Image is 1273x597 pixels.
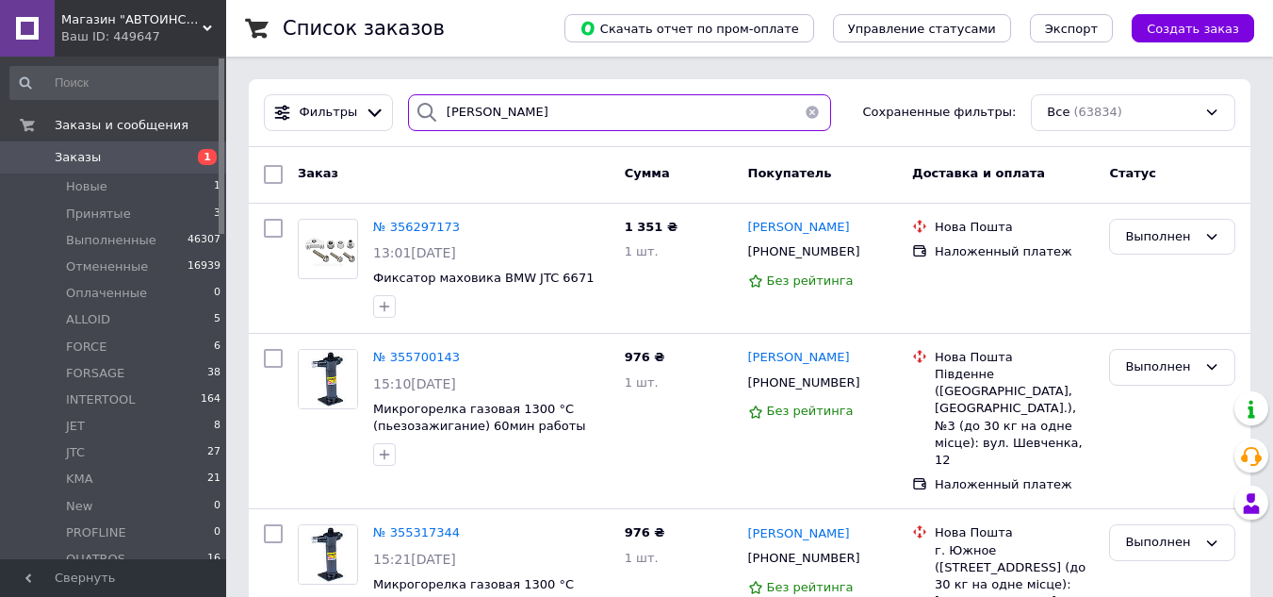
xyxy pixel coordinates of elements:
[198,149,217,165] span: 1
[66,498,92,515] span: New
[188,232,220,249] span: 46307
[373,350,460,364] a: № 355700143
[1109,166,1156,180] span: Статус
[66,178,107,195] span: Новые
[207,551,220,568] span: 16
[793,94,831,131] button: Очистить
[66,471,93,488] span: KMA
[748,166,832,180] span: Покупатель
[298,524,358,585] a: Фото товару
[373,271,594,285] a: Фиксатор маховика BMW JTC 6671
[207,365,220,382] span: 38
[66,524,126,541] span: PROFLINE
[214,339,220,356] span: 6
[935,524,1094,541] div: Нова Пошта
[748,350,850,364] span: [PERSON_NAME]
[207,471,220,488] span: 21
[935,219,1094,236] div: Нова Пошта
[935,243,1094,260] div: Наложенный платеж
[298,166,338,180] span: Заказ
[214,524,220,541] span: 0
[66,258,148,275] span: Отмененные
[61,28,226,45] div: Ваш ID: 449647
[61,11,203,28] span: Магазин "АВТОИНСТРУМЕНТ"
[748,219,850,237] a: [PERSON_NAME]
[66,391,135,408] span: INTERTOOL
[214,178,220,195] span: 1
[1125,357,1197,377] div: Выполнен
[625,350,665,364] span: 976 ₴
[66,206,131,223] span: Принятые
[55,117,188,134] span: Заказы и сообщения
[214,311,220,328] span: 5
[748,551,860,565] span: [PHONE_NUMBER]
[283,17,445,40] h1: Список заказов
[748,220,850,234] span: [PERSON_NAME]
[1125,533,1197,553] div: Выполнен
[299,227,357,270] img: Фото товару
[1113,21,1254,35] a: Создать заказ
[625,525,665,539] span: 976 ₴
[748,526,850,540] span: [PERSON_NAME]
[748,244,860,258] span: [PHONE_NUMBER]
[214,285,220,302] span: 0
[300,104,358,122] span: Фильтры
[66,418,85,435] span: JET
[833,14,1011,42] button: Управление статусами
[66,285,147,302] span: Оплаченные
[935,366,1094,469] div: Південне ([GEOGRAPHIC_DATA], [GEOGRAPHIC_DATA].), №3 (до 30 кг на одне місце): вул. Шевченка, 12
[299,525,357,584] img: Фото товару
[625,375,659,390] span: 1 шт.
[66,444,85,461] span: JTC
[935,349,1094,366] div: Нова Пошта
[299,350,357,408] img: Фото товару
[66,232,156,249] span: Выполненные
[1132,14,1254,42] button: Создать заказ
[373,552,456,567] span: 15:21[DATE]
[625,551,659,565] span: 1 шт.
[214,418,220,435] span: 8
[848,22,996,36] span: Управление статусами
[748,525,850,543] a: [PERSON_NAME]
[55,149,101,166] span: Заказы
[373,220,460,234] a: № 356297173
[66,339,106,356] span: FORCE
[625,166,670,180] span: Сумма
[298,349,358,409] a: Фото товару
[373,525,460,539] a: № 355317344
[1045,22,1098,36] span: Экспорт
[214,498,220,515] span: 0
[625,220,677,234] span: 1 351 ₴
[373,376,456,391] span: 15:10[DATE]
[214,206,220,223] span: 3
[748,375,860,390] span: [PHONE_NUMBER]
[207,444,220,461] span: 27
[912,166,1045,180] span: Доставка и оплата
[9,66,222,100] input: Поиск
[564,14,814,42] button: Скачать отчет по пром-оплате
[579,20,799,37] span: Скачать отчет по пром-оплате
[408,94,831,131] input: Поиск по номеру заказа, ФИО покупателя, номеру телефона, Email, номеру накладной
[935,476,1094,493] div: Наложенный платеж
[863,104,1017,122] span: Сохраненные фильтры:
[1147,22,1239,36] span: Создать заказ
[373,245,456,260] span: 13:01[DATE]
[1125,227,1197,247] div: Выполнен
[767,580,854,594] span: Без рейтинга
[188,258,220,275] span: 16939
[66,365,124,382] span: FORSAGE
[373,402,586,451] a: Микрогорелка газовая 1300 °С (пьезозажигание) 60мин работы SIGMA (2901021)
[201,391,220,408] span: 164
[748,349,850,367] a: [PERSON_NAME]
[66,311,110,328] span: ALLOID
[767,274,854,288] span: Без рейтинга
[66,551,125,568] span: QUATROS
